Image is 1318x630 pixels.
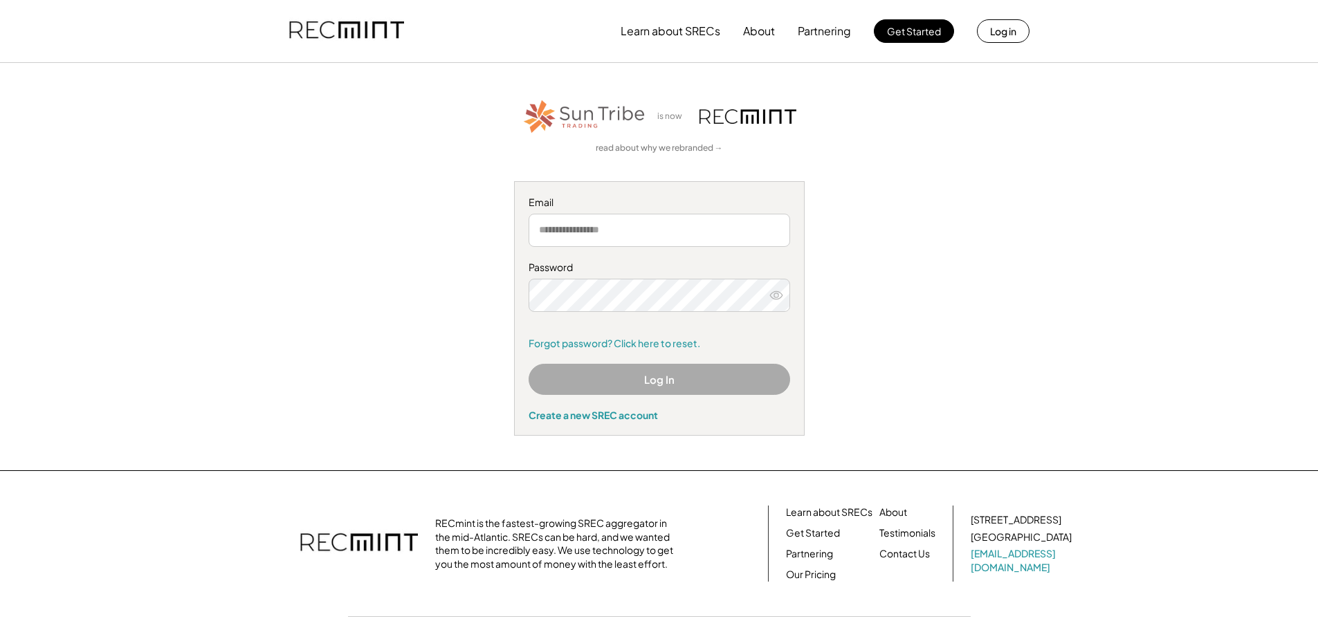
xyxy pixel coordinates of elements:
button: Partnering [798,17,851,45]
button: Learn about SRECs [621,17,720,45]
a: Testimonials [879,526,935,540]
a: [EMAIL_ADDRESS][DOMAIN_NAME] [971,547,1074,574]
img: STT_Horizontal_Logo%2B-%2BColor.png [522,98,647,136]
button: About [743,17,775,45]
a: Get Started [786,526,840,540]
div: RECmint is the fastest-growing SREC aggregator in the mid-Atlantic. SRECs can be hard, and we wan... [435,517,681,571]
img: recmint-logotype%403x.png [300,519,418,568]
button: Log In [529,364,790,395]
img: recmint-logotype%403x.png [699,109,796,124]
a: Partnering [786,547,833,561]
a: Contact Us [879,547,930,561]
img: recmint-logotype%403x.png [289,8,404,55]
button: Log in [977,19,1029,43]
a: About [879,506,907,519]
a: read about why we rebranded → [596,142,723,154]
button: Get Started [874,19,954,43]
div: Create a new SREC account [529,409,790,421]
a: Forgot password? Click here to reset. [529,337,790,351]
div: [STREET_ADDRESS] [971,513,1061,527]
div: is now [654,111,693,122]
div: [GEOGRAPHIC_DATA] [971,530,1072,544]
a: Our Pricing [786,568,836,582]
div: Password [529,261,790,275]
a: Learn about SRECs [786,506,872,519]
div: Email [529,196,790,210]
